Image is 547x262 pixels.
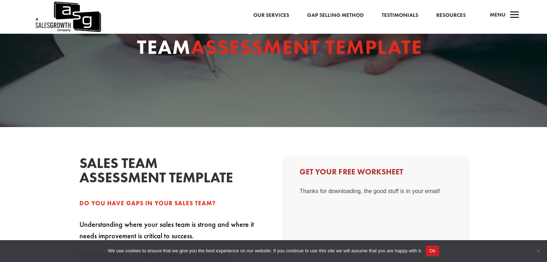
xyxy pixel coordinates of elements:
[253,11,289,20] a: Our Services
[79,219,263,249] p: Understanding where your sales team is strong and where it needs improvement is critical to success.
[426,245,439,256] button: Ok
[300,168,452,179] h3: Get Your Free Worksheet
[307,11,364,20] a: Gap Selling Method
[137,17,410,61] h1: Sales Team
[79,199,263,208] div: DO YOU HAVE GAPS IN YOUR SALES TEAM?
[191,34,422,60] span: Assessment Template
[436,11,466,20] a: Resources
[382,11,418,20] a: Testimonials
[534,247,542,254] span: No
[507,8,522,23] span: a
[490,11,506,18] span: Menu
[108,247,422,254] span: We use cookies to ensure that we give you the best experience on our website. If you continue to ...
[79,156,187,188] h2: Sales Team Assessment Template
